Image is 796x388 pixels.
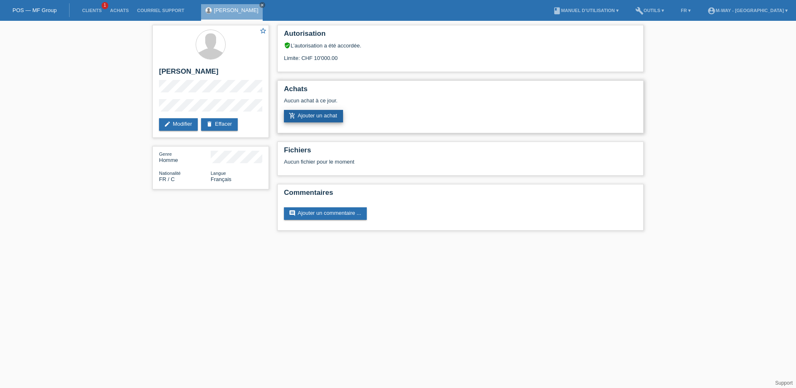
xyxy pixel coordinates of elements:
a: POS — MF Group [12,7,57,13]
a: Courriel Support [133,8,188,13]
h2: Autorisation [284,30,637,42]
i: account_circle [707,7,716,15]
div: Aucun achat à ce jour. [284,97,637,110]
span: Français [211,176,231,182]
h2: Achats [284,85,637,97]
i: close [260,3,264,7]
div: L’autorisation a été accordée. [284,42,637,49]
div: Homme [159,151,211,163]
a: add_shopping_cartAjouter un achat [284,110,343,122]
a: FR ▾ [677,8,695,13]
a: buildOutils ▾ [631,8,668,13]
i: comment [289,210,296,216]
i: book [553,7,561,15]
a: Achats [106,8,133,13]
a: [PERSON_NAME] [214,7,259,13]
div: Aucun fichier pour le moment [284,159,538,165]
a: bookManuel d’utilisation ▾ [549,8,623,13]
a: account_circlem-way - [GEOGRAPHIC_DATA] ▾ [703,8,792,13]
a: Support [775,380,793,386]
span: Nationalité [159,171,181,176]
i: edit [164,121,171,127]
i: star_border [259,27,267,35]
h2: [PERSON_NAME] [159,67,262,80]
h2: Commentaires [284,189,637,201]
h2: Fichiers [284,146,637,159]
span: France / C / 16.01.2014 [159,176,175,182]
span: Langue [211,171,226,176]
a: editModifier [159,118,198,131]
i: add_shopping_cart [289,112,296,119]
a: star_border [259,27,267,36]
a: Clients [78,8,106,13]
a: close [259,2,265,8]
div: Limite: CHF 10'000.00 [284,49,637,61]
span: 1 [102,2,108,9]
i: build [635,7,644,15]
a: deleteEffacer [201,118,238,131]
span: Genre [159,152,172,157]
i: delete [206,121,213,127]
i: verified_user [284,42,291,49]
a: commentAjouter un commentaire ... [284,207,367,220]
